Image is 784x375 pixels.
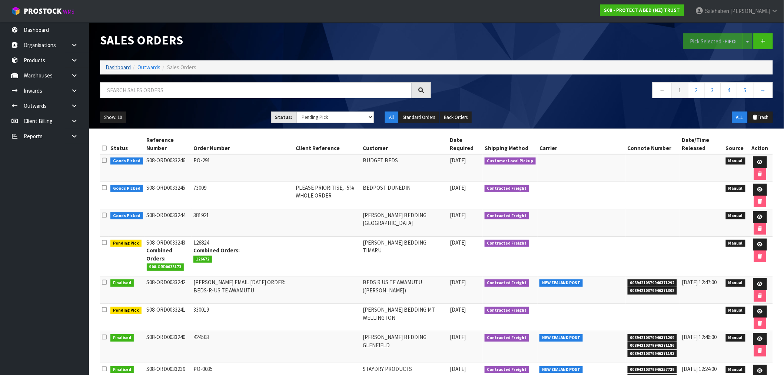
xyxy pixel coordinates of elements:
[726,334,745,342] span: Manual
[110,185,143,192] span: Goods Picked
[361,237,448,276] td: [PERSON_NAME] BEDDING TIMARU
[450,239,466,246] span: [DATE]
[485,307,529,314] span: Contracted Freight
[145,237,192,276] td: S08-ORD0033243
[275,114,293,120] strong: Status:
[110,366,134,374] span: Finalised
[730,7,770,14] span: [PERSON_NAME]
[626,134,680,154] th: Connote Number
[726,212,745,220] span: Manual
[688,82,705,98] a: 2
[193,247,240,254] strong: Combined Orders:
[628,342,677,349] span: 00894210379946371186
[450,157,466,164] span: [DATE]
[361,331,448,363] td: [PERSON_NAME] BEDDING GLENFIELD
[361,134,448,154] th: Customer
[361,209,448,237] td: [PERSON_NAME] BEDDING [GEOGRAPHIC_DATA]
[753,82,773,98] a: →
[485,240,529,247] span: Contracted Freight
[110,279,134,287] span: Finalised
[110,334,134,342] span: Finalised
[600,4,684,16] a: S08 - PROTECT A BED (NZ) TRUST
[485,185,529,192] span: Contracted Freight
[145,154,192,182] td: S08-ORD0033246
[110,212,143,220] span: Goods Picked
[294,182,361,209] td: PLEASE PRIORITISE, -5% WHOLE ORDER
[726,366,745,374] span: Manual
[628,334,677,342] span: 00894210379946371209
[450,306,466,313] span: [DATE]
[63,8,74,15] small: WMS
[193,256,212,263] span: 126672
[147,247,173,262] strong: Combined Orders:
[440,112,472,123] button: Back Orders
[628,366,677,374] span: 00894210379946357739
[361,182,448,209] td: BEDPOST DUNEDIN
[683,33,743,49] button: Pick Selected -FIFO
[361,276,448,304] td: BEDS R US TE AWAMUTU ([PERSON_NAME])
[485,157,536,165] span: Customer Local Pickup
[100,33,431,47] h1: Sales Orders
[705,7,729,14] span: Salehaben
[361,154,448,182] td: BUDGET BEDS
[145,276,192,304] td: S08-ORD0033242
[748,112,773,123] button: Trash
[106,64,131,71] a: Dashboard
[485,366,529,374] span: Contracted Freight
[192,134,294,154] th: Order Number
[726,307,745,314] span: Manual
[704,82,721,98] a: 3
[682,365,717,372] span: [DATE] 12:24:00
[485,212,529,220] span: Contracted Freight
[724,134,747,154] th: Source
[137,64,160,71] a: Outwards
[100,112,126,123] button: Show: 10
[145,209,192,237] td: S08-ORD0033244
[726,185,745,192] span: Manual
[485,334,529,342] span: Contracted Freight
[682,333,717,341] span: [DATE] 12:46:00
[721,82,737,98] a: 4
[450,333,466,341] span: [DATE]
[145,304,192,331] td: S08-ORD0033241
[726,240,745,247] span: Manual
[361,304,448,331] td: [PERSON_NAME] BEDDING MT WELLINGTON
[747,134,773,154] th: Action
[672,82,688,98] a: 1
[628,279,677,287] span: 00894210379946371292
[628,287,677,295] span: 00894210379946371308
[145,182,192,209] td: S08-ORD0033245
[110,240,142,247] span: Pending Pick
[604,7,680,13] strong: S08 - PROTECT A BED (NZ) TRUST
[192,209,294,237] td: 381921
[732,112,747,123] button: ALL
[145,134,192,154] th: Reference Number
[109,134,145,154] th: Status
[442,82,773,100] nav: Page navigation
[448,134,483,154] th: Date Required
[192,276,294,304] td: [PERSON_NAME] EMAIL [DATE] ORDER: BEDS-R-US TE AWAMUTU
[450,365,466,372] span: [DATE]
[192,237,294,276] td: 126824
[145,331,192,363] td: S08-ORD0033240
[682,279,717,286] span: [DATE] 12:47:00
[628,350,677,358] span: 00894210379946371193
[450,184,466,191] span: [DATE]
[450,279,466,286] span: [DATE]
[385,112,398,123] button: All
[538,134,626,154] th: Carrier
[294,134,361,154] th: Client Reference
[192,154,294,182] td: PO-291
[539,279,583,287] span: NEW ZEALAND POST
[24,6,62,16] span: ProStock
[652,82,672,98] a: ←
[167,64,196,71] span: Sales Orders
[485,279,529,287] span: Contracted Freight
[450,212,466,219] span: [DATE]
[539,334,583,342] span: NEW ZEALAND POST
[110,157,143,165] span: Goods Picked
[539,366,583,374] span: NEW ZEALAND POST
[726,279,745,287] span: Manual
[680,134,724,154] th: Date/Time Released
[726,157,745,165] span: Manual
